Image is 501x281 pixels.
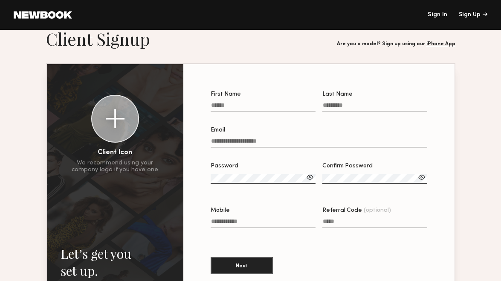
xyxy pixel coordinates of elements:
[337,41,455,47] div: Are you a model? Sign up using our
[72,160,158,173] div: We recommend using your company logo if you have one
[211,257,273,274] button: Next
[211,163,316,169] div: Password
[211,91,316,97] div: First Name
[211,218,316,228] input: Mobile
[426,41,455,47] a: iPhone App
[211,208,316,214] div: Mobile
[211,138,427,148] input: Email
[322,163,427,169] div: Confirm Password
[322,208,427,214] div: Referral Code
[322,218,427,228] input: Referral Code(optional)
[459,12,487,18] div: Sign Up
[61,245,170,279] h2: Let’s get you set up.
[322,102,427,112] input: Last Name
[46,28,150,50] h1: Client Signup
[322,174,427,184] input: Confirm Password
[211,174,316,184] input: Password
[428,12,447,18] a: Sign In
[364,208,391,214] span: (optional)
[322,91,427,97] div: Last Name
[211,102,316,112] input: First Name
[98,149,132,156] div: Client Icon
[211,127,427,133] div: Email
